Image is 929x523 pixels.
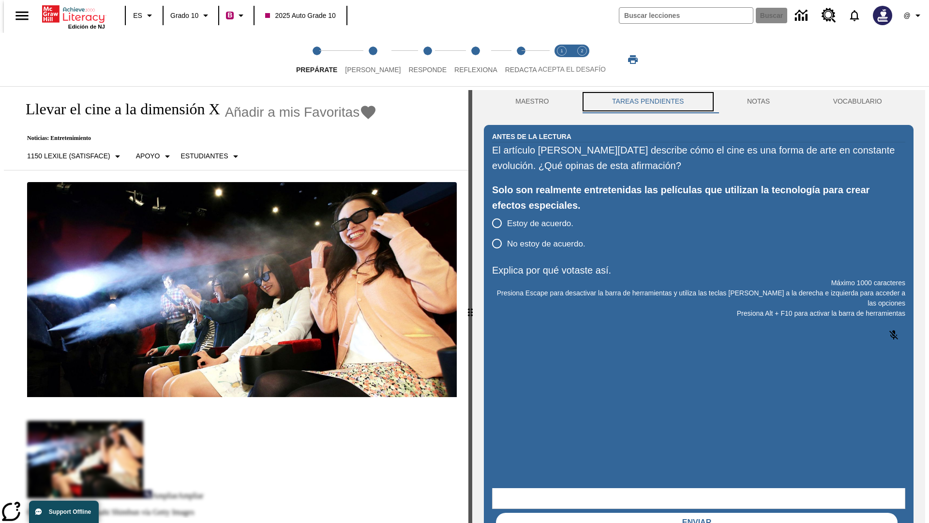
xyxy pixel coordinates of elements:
span: ES [133,11,142,21]
span: Estoy de acuerdo. [507,217,573,230]
div: El artículo [PERSON_NAME][DATE] describe cómo el cine es una forma de arte en constante evolución... [492,142,905,173]
h1: Llevar el cine a la dimensión X [15,100,220,118]
p: Explica por qué votaste así. [492,262,905,278]
text: 1 [560,48,563,53]
button: Lee step 2 of 5 [337,33,408,86]
a: Notificaciones [842,3,867,28]
button: Añadir a mis Favoritas - Llevar el cine a la dimensión X [225,104,377,121]
span: Support Offline [49,508,91,515]
span: Añadir a mis Favoritas [225,105,360,120]
span: ACEPTA EL DESAFÍO [538,65,606,73]
button: Prepárate step 1 of 5 [288,33,345,86]
p: Presiona Alt + F10 para activar la barra de herramientas [492,308,905,319]
button: Maestro [484,90,581,113]
p: Máximo 1000 caracteres [492,278,905,288]
div: poll [492,213,593,254]
span: Grado 10 [170,11,198,21]
img: El panel situado frente a los asientos rocía con agua nebulizada al feliz público en un cine equi... [27,182,457,397]
button: Acepta el desafío lee step 1 of 2 [548,33,576,86]
input: Buscar campo [619,8,753,23]
button: Reflexiona step 4 of 5 [447,33,505,86]
span: 2025 Auto Grade 10 [265,11,335,21]
button: Redacta step 5 of 5 [497,33,545,86]
h2: Antes de la lectura [492,131,571,142]
span: No estoy de acuerdo. [507,238,585,250]
button: Lenguaje: ES, Selecciona un idioma [129,7,160,24]
p: Estudiantes [181,151,228,161]
button: Grado: Grado 10, Elige un grado [166,7,215,24]
div: Solo son realmente entretenidas las películas que utilizan la tecnología para crear efectos espec... [492,182,905,213]
div: reading [4,90,468,518]
p: Presiona Escape para desactivar la barra de herramientas y utiliza las teclas [PERSON_NAME] a la ... [492,288,905,308]
button: NOTAS [716,90,802,113]
button: Haga clic para activar la función de reconocimiento de voz [882,323,905,347]
span: Redacta [505,66,537,74]
div: activity [472,90,925,523]
button: Boost El color de la clase es rojo violeta. Cambiar el color de la clase. [222,7,251,24]
button: Seleccione Lexile, 1150 Lexile (Satisface) [23,148,127,165]
a: Centro de información [789,2,816,29]
p: Apoyo [136,151,160,161]
button: Tipo de apoyo, Apoyo [132,148,177,165]
button: Perfil/Configuración [898,7,929,24]
a: Centro de recursos, Se abrirá en una pestaña nueva. [816,2,842,29]
div: Instructional Panel Tabs [484,90,914,113]
button: Acepta el desafío contesta step 2 of 2 [568,33,596,86]
span: Reflexiona [454,66,497,74]
button: TAREAS PENDIENTES [581,90,716,113]
p: Noticias: Entretenimiento [15,135,377,142]
button: Responde step 3 of 5 [401,33,454,86]
div: Pulsa la tecla de intro o la barra espaciadora y luego presiona las flechas de derecha e izquierd... [468,90,472,523]
span: Responde [408,66,447,74]
text: 2 [581,48,583,53]
span: @ [903,11,910,21]
span: [PERSON_NAME] [345,66,401,74]
div: Portada [42,3,105,30]
button: Abrir el menú lateral [8,1,36,30]
span: Prepárate [296,66,337,74]
button: Escoja un nuevo avatar [867,3,898,28]
button: Imprimir [617,51,648,68]
img: Avatar [873,6,892,25]
button: Support Offline [29,501,99,523]
button: VOCABULARIO [801,90,914,113]
p: 1150 Lexile (Satisface) [27,151,110,161]
span: Edición de NJ [68,24,105,30]
button: Seleccionar estudiante [177,148,245,165]
body: Explica por qué votaste así. Máximo 1000 caracteres Presiona Alt + F10 para activar la barra de h... [4,8,141,16]
span: B [227,9,232,21]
